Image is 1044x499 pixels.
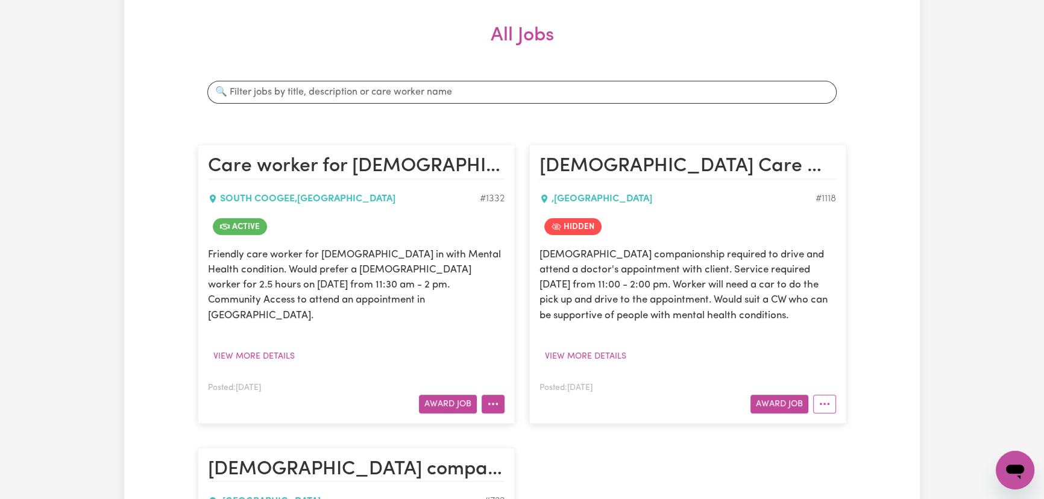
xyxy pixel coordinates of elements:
p: Friendly care worker for [DEMOGRAPHIC_DATA] in with Mental Health condition. Would prefer a [DEMO... [208,247,505,323]
p: [DEMOGRAPHIC_DATA] companionship required to drive and attend a doctor's appointment with client.... [539,247,836,323]
div: , [GEOGRAPHIC_DATA] [539,192,816,206]
button: More options [482,395,505,413]
input: 🔍 Filter jobs by title, description or care worker name [207,81,837,104]
span: Posted: [DATE] [539,384,593,392]
h2: Female Care Worker for lady with Mental Health condition [539,155,836,179]
button: Award Job [419,395,477,413]
h2: Female companion for lady with mental health issues [208,458,505,482]
h2: All Jobs [198,24,846,66]
button: View more details [539,347,632,366]
span: Job is active [213,218,267,235]
div: SOUTH COOGEE , [GEOGRAPHIC_DATA] [208,192,480,206]
div: Job ID #1332 [480,192,505,206]
iframe: Button to launch messaging window [996,451,1034,489]
span: Job is hidden [544,218,602,235]
button: More options [813,395,836,413]
button: Award Job [750,395,808,413]
h2: Care worker for lady with mental health condition [208,155,505,179]
button: View more details [208,347,300,366]
div: Job ID #1118 [816,192,836,206]
span: Posted: [DATE] [208,384,261,392]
